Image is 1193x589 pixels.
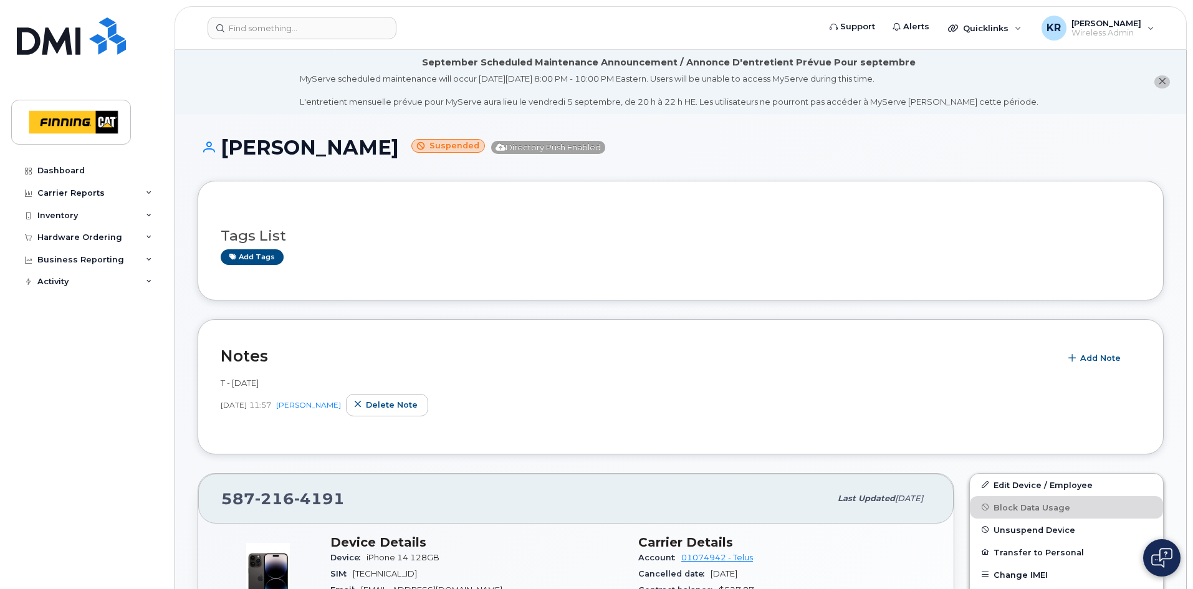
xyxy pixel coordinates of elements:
h3: Device Details [330,535,623,550]
span: Last updated [838,494,895,503]
button: Block Data Usage [970,496,1163,519]
span: T - [DATE] [221,378,259,388]
span: 216 [255,489,294,508]
span: Delete note [366,399,418,411]
button: Change IMEI [970,563,1163,586]
img: Open chat [1151,548,1172,568]
h3: Carrier Details [638,535,931,550]
span: Cancelled date [638,569,711,578]
a: Add tags [221,249,284,265]
h1: [PERSON_NAME] [198,136,1164,158]
button: Delete note [346,394,428,416]
span: [DATE] [711,569,737,578]
button: Transfer to Personal [970,541,1163,563]
div: September Scheduled Maintenance Announcement / Annonce D'entretient Prévue Pour septembre [422,56,916,69]
span: SIM [330,569,353,578]
h3: Tags List [221,228,1141,244]
span: 587 [221,489,345,508]
a: [PERSON_NAME] [276,400,341,409]
span: [DATE] [895,494,923,503]
span: Add Note [1080,352,1121,364]
span: [DATE] [221,400,247,410]
span: Account [638,553,681,562]
span: iPhone 14 128GB [367,553,439,562]
button: close notification [1154,75,1170,89]
span: 11:57 [249,400,271,410]
span: Unsuspend Device [994,525,1075,534]
button: Add Note [1060,347,1131,370]
div: MyServe scheduled maintenance will occur [DATE][DATE] 8:00 PM - 10:00 PM Eastern. Users will be u... [300,73,1038,108]
a: Edit Device / Employee [970,474,1163,496]
h2: Notes [221,347,1054,365]
a: 01074942 - Telus [681,553,753,562]
span: 4191 [294,489,345,508]
span: Directory Push Enabled [491,141,605,154]
button: Unsuspend Device [970,519,1163,541]
small: Suspended [411,139,485,153]
span: [TECHNICAL_ID] [353,569,417,578]
span: Device [330,553,367,562]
